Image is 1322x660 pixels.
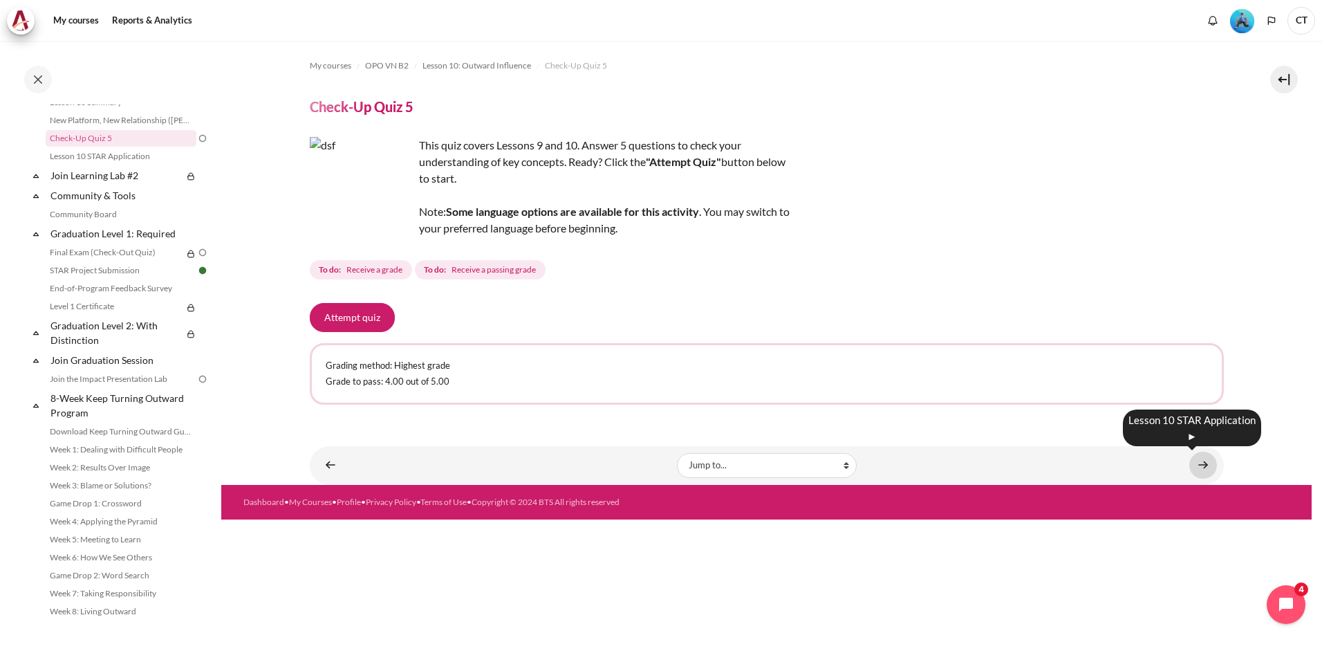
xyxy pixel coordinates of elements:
[243,496,826,508] div: • • • • •
[310,137,794,237] div: This quiz covers Lessons 9 and 10. Answer 5 questions to check your understanding of key concepts...
[1287,7,1315,35] span: CT
[46,244,183,261] a: Final Exam (Check-Out Quiz)
[1261,10,1282,31] button: Languages
[196,264,209,277] img: Done
[46,112,196,129] a: New Platform, New Relationship ([PERSON_NAME]'s Story)
[289,497,332,507] a: My Courses
[46,130,196,147] a: Check-Up Quiz 5
[366,497,416,507] a: Privacy Policy
[29,354,43,367] span: Collapse
[46,148,196,165] a: Lesson 10 STAR Application
[46,441,196,458] a: Week 1: Dealing with Difficult People
[1230,8,1254,33] div: Level #3
[196,373,209,385] img: To do
[46,495,196,512] a: Game Drop 1: Crossword
[48,186,196,205] a: Community & Tools
[107,7,197,35] a: Reports & Analytics
[29,169,43,183] span: Collapse
[365,59,409,72] span: OPO VN B2
[646,155,721,168] strong: "Attempt Quiz"
[310,57,351,74] a: My courses
[1230,9,1254,33] img: Level #3
[46,298,183,315] a: Level 1 Certificate
[29,398,43,412] span: Collapse
[46,371,196,387] a: Join the Impact Presentation Lab
[310,59,351,72] span: My courses
[1225,8,1260,33] a: Level #3
[46,513,196,530] a: Week 4: Applying the Pyramid
[1123,410,1261,446] div: Lesson 10 STAR Application ►
[446,205,699,218] strong: Some language options are available for this activity
[326,359,1208,373] p: Grading method: Highest grade
[46,262,196,279] a: STAR Project Submission
[48,351,196,369] a: Join Graduation Session
[310,98,413,116] h4: Check-Up Quiz 5
[48,389,196,422] a: 8-Week Keep Turning Outward Program
[422,57,531,74] a: Lesson 10: Outward Influence
[7,7,41,35] a: Architeck Architeck
[424,264,446,276] strong: To do:
[48,224,196,243] a: Graduation Level 1: Required
[365,57,409,74] a: OPO VN B2
[545,57,607,74] a: Check-Up Quiz 5
[243,497,284,507] a: Dashboard
[46,549,196,566] a: Week 6: How We See Others
[46,423,196,440] a: Download Keep Turning Outward Guide
[337,497,361,507] a: Profile
[46,477,196,494] a: Week 3: Blame or Solutions?
[46,459,196,476] a: Week 2: Results Over Image
[196,132,209,145] img: To do
[11,10,30,31] img: Architeck
[1202,10,1223,31] div: Show notification window with no new notifications
[317,452,344,479] a: ◄ New Platform, New Relationship (Sherene's Story)
[451,264,536,276] span: Receive a passing grade
[46,567,196,584] a: Game Drop 2: Word Search
[319,264,341,276] strong: To do:
[46,531,196,548] a: Week 5: Meeting to Learn
[29,227,43,241] span: Collapse
[472,497,620,507] a: Copyright © 2024 BTS All rights reserved
[48,166,183,185] a: Join Learning Lab #2
[196,246,209,259] img: To do
[46,585,196,602] a: Week 7: Taking Responsibility
[48,7,104,35] a: My courses
[326,375,1208,389] p: Grade to pass: 4.00 out of 5.00
[310,137,413,241] img: dsf
[221,41,1312,485] section: Content
[545,59,607,72] span: Check-Up Quiz 5
[46,603,196,620] a: Week 8: Living Outward
[310,257,548,282] div: Completion requirements for Check-Up Quiz 5
[346,264,402,276] span: Receive a grade
[48,316,183,349] a: Graduation Level 2: With Distinction
[310,55,1224,77] nav: Navigation bar
[29,326,43,340] span: Collapse
[310,303,395,332] button: Attempt quiz
[46,206,196,223] a: Community Board
[29,189,43,203] span: Collapse
[420,497,467,507] a: Terms of Use
[46,280,196,297] a: End-of-Program Feedback Survey
[422,59,531,72] span: Lesson 10: Outward Influence
[1287,7,1315,35] a: User menu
